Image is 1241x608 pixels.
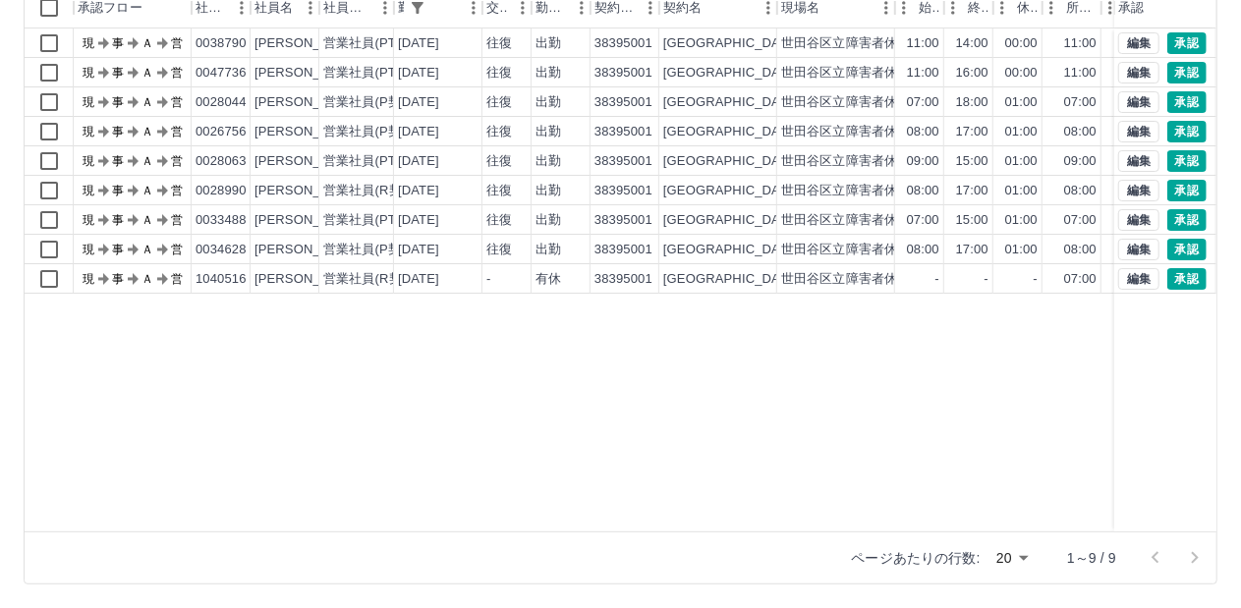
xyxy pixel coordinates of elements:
button: 編集 [1118,180,1159,201]
div: [GEOGRAPHIC_DATA] [663,182,799,200]
div: 38395001 [594,211,652,230]
div: [GEOGRAPHIC_DATA] [663,64,799,83]
button: 編集 [1118,62,1159,83]
div: [DATE] [398,270,439,289]
div: 営業社員(PT契約) [323,34,426,53]
div: 営業社員(R契約) [323,270,419,289]
text: 現 [83,272,94,286]
div: 38395001 [594,34,652,53]
div: 出勤 [536,182,561,200]
div: 世田谷区立障害者休養ホーム[GEOGRAPHIC_DATA] [781,93,1085,112]
div: 38395001 [594,93,652,112]
div: 0047736 [196,64,247,83]
div: [GEOGRAPHIC_DATA] [663,270,799,289]
div: 営業社員(PT契約) [323,64,426,83]
button: 編集 [1118,32,1159,54]
text: 事 [112,272,124,286]
div: 09:00 [907,152,939,171]
button: 編集 [1118,209,1159,231]
text: Ａ [141,243,153,256]
div: 38395001 [594,182,652,200]
div: 01:00 [1005,182,1038,200]
div: 営業社員(P契約) [323,93,419,112]
div: 38395001 [594,64,652,83]
div: 01:00 [1005,152,1038,171]
div: [GEOGRAPHIC_DATA] [663,123,799,141]
div: [PERSON_NAME] [254,64,362,83]
div: 往復 [486,182,512,200]
text: Ａ [141,154,153,168]
div: 11:00 [1064,34,1097,53]
div: 07:00 [907,211,939,230]
text: 現 [83,184,94,197]
text: 営 [171,154,183,168]
button: 承認 [1167,121,1207,142]
text: 事 [112,66,124,80]
div: 0038790 [196,34,247,53]
div: 14:00 [956,34,988,53]
div: 0034628 [196,241,247,259]
div: 営業社員(PT契約) [323,211,426,230]
text: 事 [112,125,124,138]
text: Ａ [141,272,153,286]
div: [DATE] [398,152,439,171]
button: 承認 [1167,32,1207,54]
div: - [935,270,939,289]
div: 往復 [486,123,512,141]
text: 現 [83,66,94,80]
text: Ａ [141,95,153,109]
text: Ａ [141,125,153,138]
div: 38395001 [594,270,652,289]
div: 往復 [486,241,512,259]
div: [DATE] [398,64,439,83]
div: 出勤 [536,123,561,141]
div: 00:00 [1005,34,1038,53]
button: 編集 [1118,239,1159,260]
button: 承認 [1167,239,1207,260]
div: 0028044 [196,93,247,112]
div: - [1034,270,1038,289]
div: 営業社員(PT契約) [323,152,426,171]
div: 11:00 [907,64,939,83]
text: 営 [171,36,183,50]
div: 0028990 [196,182,247,200]
p: 1～9 / 9 [1067,548,1116,568]
button: 承認 [1167,209,1207,231]
div: 世田谷区立障害者休養ホーム[GEOGRAPHIC_DATA] [781,152,1085,171]
div: 08:00 [1064,123,1097,141]
div: [PERSON_NAME] [254,270,362,289]
div: 出勤 [536,64,561,83]
div: 00:00 [1005,64,1038,83]
text: 事 [112,95,124,109]
div: 出勤 [536,241,561,259]
div: 世田谷区立障害者休養ホーム[GEOGRAPHIC_DATA] [781,270,1085,289]
text: 営 [171,184,183,197]
div: 営業社員(R契約) [323,182,419,200]
div: 1040516 [196,270,247,289]
div: 07:00 [1064,270,1097,289]
div: 15:00 [956,152,988,171]
text: 事 [112,243,124,256]
div: 08:00 [907,123,939,141]
div: 09:00 [1064,152,1097,171]
div: 世田谷区立障害者休養ホーム[GEOGRAPHIC_DATA] [781,123,1085,141]
div: 往復 [486,64,512,83]
div: - [985,270,988,289]
div: 世田谷区立障害者休養ホーム[GEOGRAPHIC_DATA] [781,241,1085,259]
div: 38395001 [594,123,652,141]
div: [GEOGRAPHIC_DATA] [663,93,799,112]
div: 07:00 [1064,93,1097,112]
div: 営業社員(P契約) [323,123,419,141]
button: 承認 [1167,180,1207,201]
div: [DATE] [398,182,439,200]
div: 01:00 [1005,123,1038,141]
div: 営業社員(P契約) [323,241,419,259]
div: 出勤 [536,34,561,53]
text: Ａ [141,66,153,80]
div: 有休 [536,270,561,289]
div: 07:00 [1064,211,1097,230]
div: [DATE] [398,211,439,230]
div: [PERSON_NAME] [254,34,362,53]
button: 編集 [1118,121,1159,142]
div: 0028063 [196,152,247,171]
